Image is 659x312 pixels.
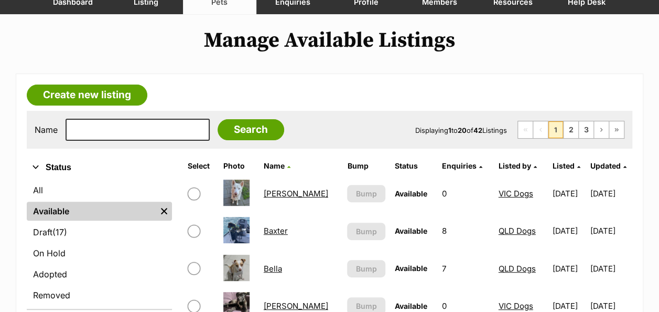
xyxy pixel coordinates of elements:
[473,126,482,134] strong: 42
[552,161,574,170] span: Listed
[356,300,377,311] span: Bump
[27,223,172,242] a: Draft
[590,161,621,170] span: Updated
[590,251,631,287] td: [DATE]
[499,161,537,170] a: Listed by
[183,158,218,174] th: Select
[347,260,385,277] button: Bump
[218,119,284,140] input: Search
[395,226,427,235] span: Available
[27,265,172,284] a: Adopted
[518,121,533,138] span: First page
[343,158,389,174] th: Bump
[391,158,437,174] th: Status
[415,126,507,134] span: Displaying to of Listings
[548,251,589,287] td: [DATE]
[27,244,172,263] a: On Hold
[442,161,482,170] a: Enquiries
[27,161,172,174] button: Status
[548,213,589,249] td: [DATE]
[499,264,536,274] a: QLD Dogs
[264,301,328,311] a: [PERSON_NAME]
[552,161,580,170] a: Listed
[27,181,172,200] a: All
[499,226,536,236] a: QLD Dogs
[499,301,533,311] a: VIC Dogs
[347,185,385,202] button: Bump
[548,175,589,212] td: [DATE]
[594,121,609,138] a: Next page
[264,264,282,274] a: Bella
[52,226,67,238] span: (17)
[448,126,451,134] strong: 1
[499,189,533,199] a: VIC Dogs
[27,179,172,309] div: Status
[356,263,377,274] span: Bump
[264,226,288,236] a: Baxter
[395,189,427,198] span: Available
[548,121,563,138] span: Page 1
[590,175,631,212] td: [DATE]
[27,202,156,221] a: Available
[219,158,258,174] th: Photo
[264,161,285,170] span: Name
[356,188,377,199] span: Bump
[438,251,493,287] td: 7
[442,161,477,170] span: translation missing: en.admin.listings.index.attributes.enquiries
[609,121,624,138] a: Last page
[458,126,467,134] strong: 20
[395,264,427,273] span: Available
[579,121,593,138] a: Page 3
[27,286,172,305] a: Removed
[517,121,624,139] nav: Pagination
[590,161,626,170] a: Updated
[264,161,290,170] a: Name
[35,125,58,134] label: Name
[395,301,427,310] span: Available
[356,226,377,237] span: Bump
[438,175,493,212] td: 0
[264,189,328,199] a: [PERSON_NAME]
[347,223,385,240] button: Bump
[590,213,631,249] td: [DATE]
[533,121,548,138] span: Previous page
[27,85,147,106] a: Create new listing
[499,161,531,170] span: Listed by
[156,202,172,221] a: Remove filter
[438,213,493,249] td: 8
[564,121,578,138] a: Page 2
